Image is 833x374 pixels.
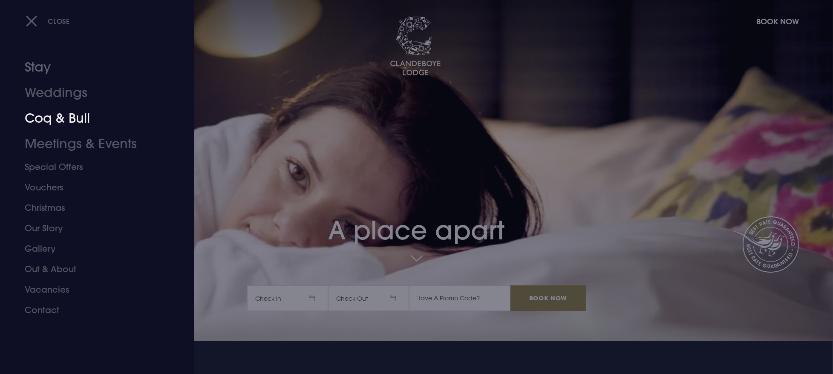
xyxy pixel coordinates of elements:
a: Weddings [25,80,159,106]
a: Christmas [25,198,159,218]
a: Stay [25,55,159,80]
a: Special Offers [25,157,159,177]
a: Meetings & Events [25,131,159,157]
a: Our Story [25,218,159,239]
a: Out & About [25,259,159,279]
a: Contact [25,300,159,320]
a: Gallery [25,239,159,259]
a: Vouchers [25,177,159,198]
button: Close [26,12,70,30]
span: Close [48,17,70,26]
a: Coq & Bull [25,106,159,131]
a: Vacancies [25,279,159,300]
